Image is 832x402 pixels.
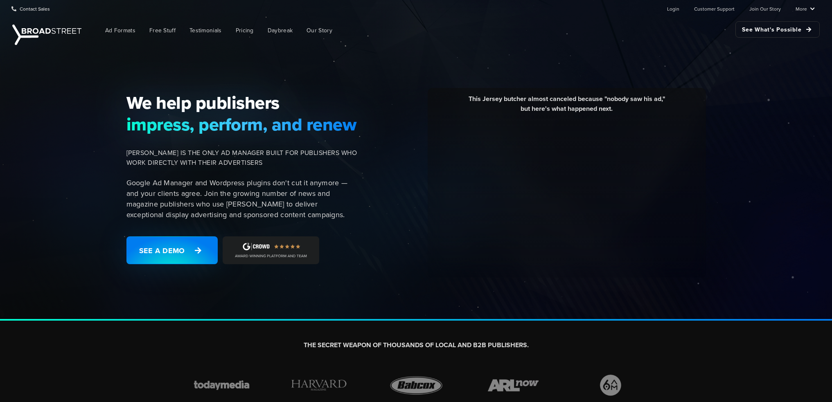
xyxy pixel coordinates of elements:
a: Customer Support [694,0,735,17]
span: Pricing [236,26,254,35]
a: Pricing [230,21,260,40]
a: See a Demo [126,236,218,264]
nav: Main [86,17,820,44]
img: brand-icon [479,373,547,398]
span: Testimonials [189,26,222,35]
a: Free Stuff [143,21,182,40]
iframe: YouTube video player [434,120,700,269]
a: Daybreak [262,21,299,40]
img: brand-icon [382,373,450,398]
img: brand-icon [577,373,645,398]
a: Contact Sales [11,0,50,17]
span: impress, perform, and renew [126,114,357,135]
a: Login [667,0,679,17]
span: Free Stuff [149,26,176,35]
span: Our Story [307,26,332,35]
a: Testimonials [183,21,228,40]
div: This Jersey butcher almost canceled because "nobody saw his ad," but here's what happened next. [434,94,700,120]
span: We help publishers [126,92,357,113]
img: Broadstreet | The Ad Manager for Small Publishers [12,25,81,45]
a: Our Story [300,21,338,40]
a: More [796,0,815,17]
h2: THE SECRET WEAPON OF THOUSANDS OF LOCAL AND B2B PUBLISHERS. [188,341,645,350]
a: Join Our Story [749,0,781,17]
a: See What's Possible [735,21,820,38]
p: Google Ad Manager and Wordpress plugins don't cut it anymore — and your clients agree. Join the g... [126,177,357,220]
span: [PERSON_NAME] IS THE ONLY AD MANAGER BUILT FOR PUBLISHERS WHO WORK DIRECTLY WITH THEIR ADVERTISERS [126,148,357,168]
span: Daybreak [268,26,293,35]
span: Ad Formats [105,26,135,35]
img: brand-icon [188,373,256,398]
a: Ad Formats [99,21,142,40]
img: brand-icon [285,373,353,398]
